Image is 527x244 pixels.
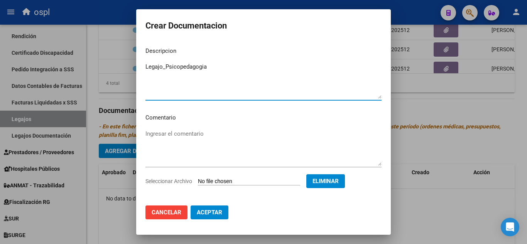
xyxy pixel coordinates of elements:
span: Seleccionar Archivo [145,178,192,184]
div: Open Intercom Messenger [501,218,519,236]
span: Eliminar [312,178,339,185]
button: Aceptar [191,205,228,219]
h2: Crear Documentacion [145,19,382,33]
span: Aceptar [197,209,222,216]
button: Eliminar [306,174,345,188]
button: Cancelar [145,205,187,219]
p: Comentario [145,113,382,122]
span: Cancelar [152,209,181,216]
p: Descripcion [145,47,382,56]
